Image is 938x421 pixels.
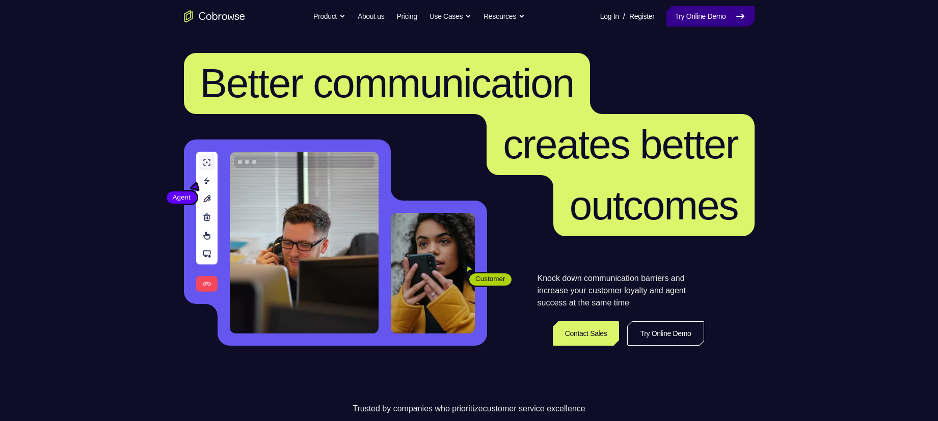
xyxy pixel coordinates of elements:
[200,61,574,106] span: Better communication
[313,6,345,26] button: Product
[396,6,417,26] a: Pricing
[484,6,525,26] button: Resources
[553,321,620,346] a: Contact Sales
[666,6,754,26] a: Try Online Demo
[358,6,384,26] a: About us
[629,6,654,26] a: Register
[483,404,585,413] span: customer service excellence
[391,213,475,333] img: A customer holding their phone
[538,272,704,309] p: Knock down communication barriers and increase your customer loyalty and agent success at the sam...
[430,6,471,26] button: Use Cases
[230,152,379,333] img: A customer support agent talking on the phone
[570,183,738,228] span: outcomes
[627,321,704,346] a: Try Online Demo
[600,6,619,26] a: Log In
[623,10,625,22] span: /
[184,10,245,22] a: Go to the home page
[503,122,738,167] span: creates better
